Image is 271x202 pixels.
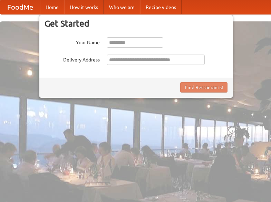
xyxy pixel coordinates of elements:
[140,0,182,14] a: Recipe videos
[45,18,228,29] h3: Get Started
[104,0,140,14] a: Who we are
[45,55,100,63] label: Delivery Address
[180,82,228,93] button: Find Restaurants!
[64,0,104,14] a: How it works
[0,0,40,14] a: FoodMe
[40,0,64,14] a: Home
[45,37,100,46] label: Your Name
